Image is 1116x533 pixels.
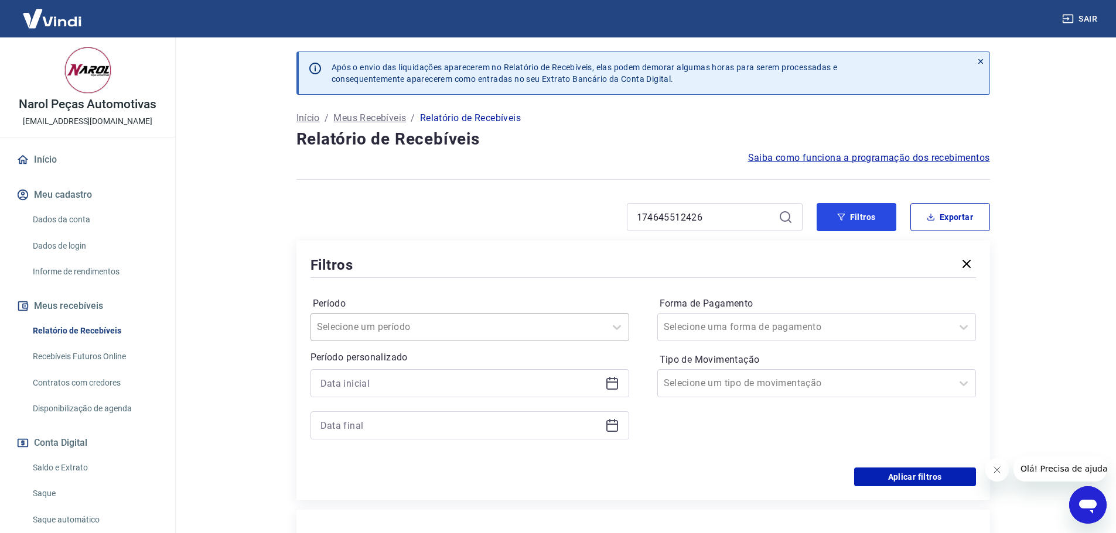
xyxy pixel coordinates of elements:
button: Aplicar filtros [854,467,976,486]
a: Relatório de Recebíveis [28,319,161,343]
a: Informe de rendimentos [28,260,161,284]
a: Início [296,111,320,125]
button: Sair [1060,8,1102,30]
iframe: Botão para abrir a janela de mensagens [1069,486,1107,524]
p: / [325,111,329,125]
a: Meus Recebíveis [333,111,406,125]
a: Início [14,147,161,173]
p: [EMAIL_ADDRESS][DOMAIN_NAME] [23,115,152,128]
label: Forma de Pagamento [660,297,974,311]
p: Após o envio das liquidações aparecerem no Relatório de Recebíveis, elas podem demorar algumas ho... [332,61,838,85]
input: Data inicial [320,374,600,392]
a: Dados de login [28,234,161,258]
h5: Filtros [310,256,354,274]
img: 4261cb59-7e4c-4078-b989-a0081ef23a75.jpeg [64,47,111,94]
a: Contratos com credores [28,371,161,395]
a: Disponibilização de agenda [28,397,161,421]
label: Período [313,297,627,311]
a: Recebíveis Futuros Online [28,345,161,369]
label: Tipo de Movimentação [660,353,974,367]
a: Saque automático [28,508,161,532]
img: Vindi [14,1,90,36]
button: Exportar [910,203,990,231]
iframe: Mensagem da empresa [1013,456,1107,482]
a: Dados da conta [28,208,161,232]
p: / [411,111,415,125]
a: Saiba como funciona a programação dos recebimentos [748,151,990,165]
h4: Relatório de Recebíveis [296,128,990,151]
button: Meus recebíveis [14,293,161,319]
input: Busque pelo número do pedido [637,208,774,226]
p: Narol Peças Automotivas [19,98,156,111]
span: Olá! Precisa de ajuda? [7,8,98,18]
button: Filtros [817,203,896,231]
p: Período personalizado [310,350,629,364]
a: Saque [28,482,161,506]
iframe: Fechar mensagem [985,458,1009,482]
button: Meu cadastro [14,182,161,208]
button: Conta Digital [14,430,161,456]
a: Saldo e Extrato [28,456,161,480]
input: Data final [320,417,600,434]
p: Relatório de Recebíveis [420,111,521,125]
